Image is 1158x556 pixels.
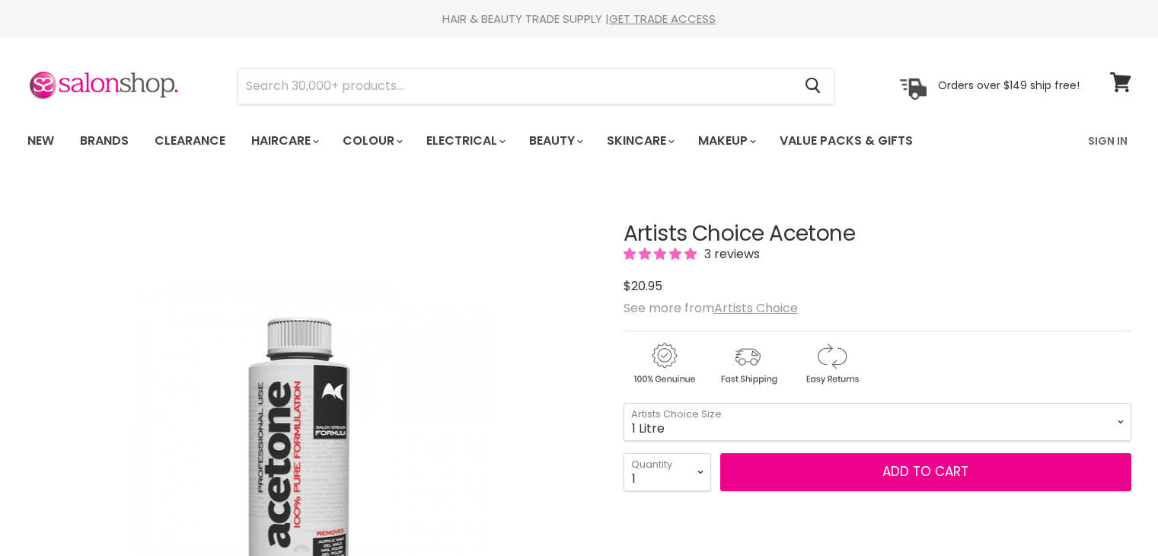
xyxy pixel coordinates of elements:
select: Quantity [624,453,711,491]
span: 5.00 stars [624,245,700,263]
nav: Main [8,119,1150,163]
div: HAIR & BEAUTY TRADE SUPPLY | [8,11,1150,27]
a: Haircare [240,125,328,157]
button: Add to cart [720,453,1131,491]
span: See more from [624,299,798,317]
input: Search [238,69,793,104]
img: shipping.gif [707,340,788,387]
form: Product [238,68,834,104]
a: Beauty [518,125,592,157]
a: Electrical [415,125,515,157]
img: genuine.gif [624,340,704,387]
a: Value Packs & Gifts [768,125,924,157]
img: returns.gif [791,340,872,387]
a: Skincare [595,125,684,157]
a: GET TRADE ACCESS [609,11,716,27]
p: Orders over $149 ship free! [938,78,1080,92]
a: Makeup [687,125,765,157]
a: Clearance [143,125,237,157]
a: Artists Choice [714,299,798,317]
a: Sign In [1079,125,1137,157]
span: $20.95 [624,277,662,295]
a: Brands [69,125,140,157]
h1: Artists Choice Acetone [624,222,1131,246]
a: Colour [331,125,412,157]
span: Add to cart [882,462,968,481]
ul: Main menu [16,119,1002,163]
a: New [16,125,65,157]
button: Search [793,69,834,104]
span: 3 reviews [700,245,760,263]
